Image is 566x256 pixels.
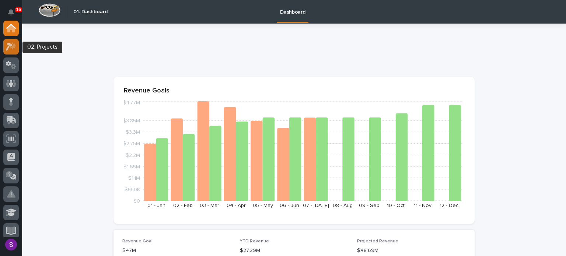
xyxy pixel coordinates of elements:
text: 10 - Oct [387,203,405,208]
img: Workspace Logo [39,3,60,17]
tspan: $2.2M [126,152,140,158]
text: 07 - [DATE] [303,203,329,208]
text: 01 - Jan [147,203,165,208]
p: $27.29M [240,247,349,255]
text: 08 - Aug [333,203,353,208]
tspan: $3.3M [126,130,140,135]
span: Revenue Goal [122,239,153,243]
p: $47M [122,247,231,255]
tspan: $1.65M [123,164,140,169]
text: 05 - May [253,203,273,208]
button: users-avatar [3,237,19,252]
text: 04 - Apr [227,203,246,208]
span: YTD Revenue [240,239,269,243]
p: 16 [16,7,21,12]
text: 12 - Dec [440,203,458,208]
tspan: $1.1M [128,175,140,180]
p: Revenue Goals [124,87,464,95]
text: 06 - Jun [280,203,299,208]
h2: 01. Dashboard [73,9,108,15]
tspan: $3.85M [123,118,140,123]
tspan: $550K [125,187,140,192]
text: 09 - Sep [359,203,380,208]
p: $48.69M [357,247,466,255]
tspan: $4.77M [123,100,140,105]
text: 11 - Nov [414,203,432,208]
span: Projected Revenue [357,239,398,243]
tspan: $0 [133,199,140,204]
button: Notifications [3,4,19,20]
div: Notifications16 [9,9,19,21]
tspan: $2.75M [123,141,140,146]
text: 02 - Feb [173,203,193,208]
text: 03 - Mar [200,203,219,208]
